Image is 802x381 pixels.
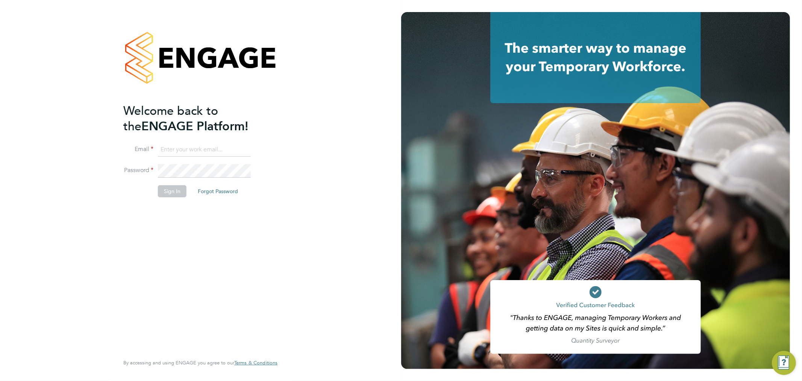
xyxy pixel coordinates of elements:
[123,360,277,366] span: By accessing and using ENGAGE you agree to our
[123,166,153,174] label: Password
[772,351,796,375] button: Engage Resource Center
[192,185,244,197] button: Forgot Password
[158,143,251,157] input: Enter your work email...
[123,103,270,134] h2: ENGAGE Platform!
[158,185,186,197] button: Sign In
[234,360,277,366] a: Terms & Conditions
[123,104,218,134] span: Welcome back to the
[234,360,277,366] span: Terms & Conditions
[123,145,153,153] label: Email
